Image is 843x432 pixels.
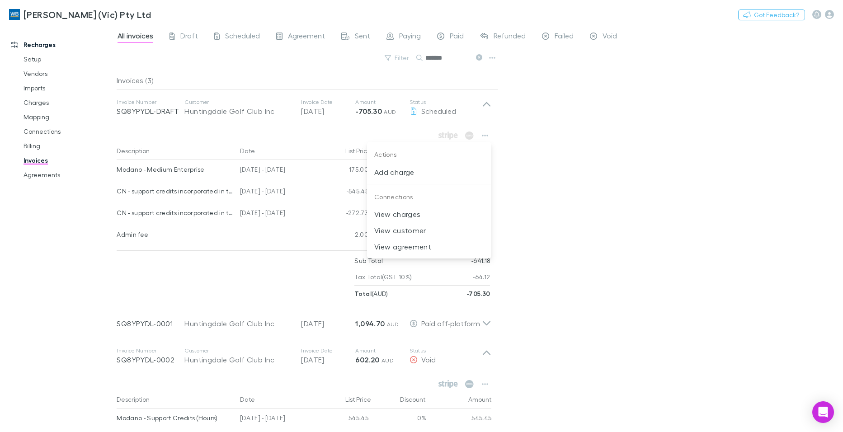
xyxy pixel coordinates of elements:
[374,209,484,220] p: View charges
[367,164,491,180] li: Add charge
[367,222,491,239] li: View customer
[367,239,491,255] li: View agreement
[367,146,491,164] p: Actions
[367,188,491,207] p: Connections
[374,225,484,236] p: View customer
[374,167,484,178] p: Add charge
[812,401,834,423] div: Open Intercom Messenger
[374,241,484,252] p: View agreement
[367,209,491,217] a: View charges
[367,225,491,234] a: View customer
[367,206,491,222] li: View charges
[367,241,491,250] a: View agreement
